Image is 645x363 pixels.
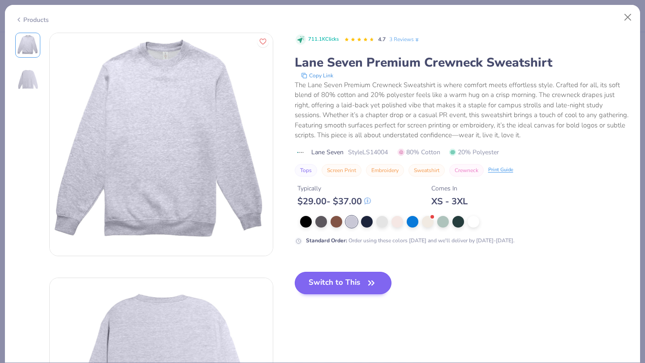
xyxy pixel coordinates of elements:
[298,71,336,80] button: copy to clipboard
[50,33,273,256] img: Front
[431,196,468,207] div: XS - 3XL
[344,33,374,47] div: 4.7 Stars
[295,149,307,156] img: brand logo
[257,36,269,47] button: Like
[297,196,371,207] div: $ 29.00 - $ 37.00
[398,148,440,157] span: 80% Cotton
[488,166,513,174] div: Print Guide
[408,164,445,177] button: Sweatshirt
[15,15,49,25] div: Products
[366,164,404,177] button: Embroidery
[322,164,361,177] button: Screen Print
[297,184,371,193] div: Typically
[308,36,339,43] span: 711.1K Clicks
[449,148,499,157] span: 20% Polyester
[17,34,39,56] img: Front
[311,148,344,157] span: Lane Seven
[295,272,392,294] button: Switch to This
[295,80,630,140] div: The Lane Seven Premium Crewneck Sweatshirt is where comfort meets effortless style. Crafted for a...
[378,36,386,43] span: 4.7
[348,148,388,157] span: Style LS14004
[389,35,420,43] a: 3 Reviews
[449,164,484,177] button: Crewneck
[17,68,39,90] img: Back
[306,237,347,244] strong: Standard Order :
[295,54,630,71] div: Lane Seven Premium Crewneck Sweatshirt
[619,9,636,26] button: Close
[306,236,515,245] div: Order using these colors [DATE] and we'll deliver by [DATE]-[DATE].
[295,164,317,177] button: Tops
[431,184,468,193] div: Comes In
